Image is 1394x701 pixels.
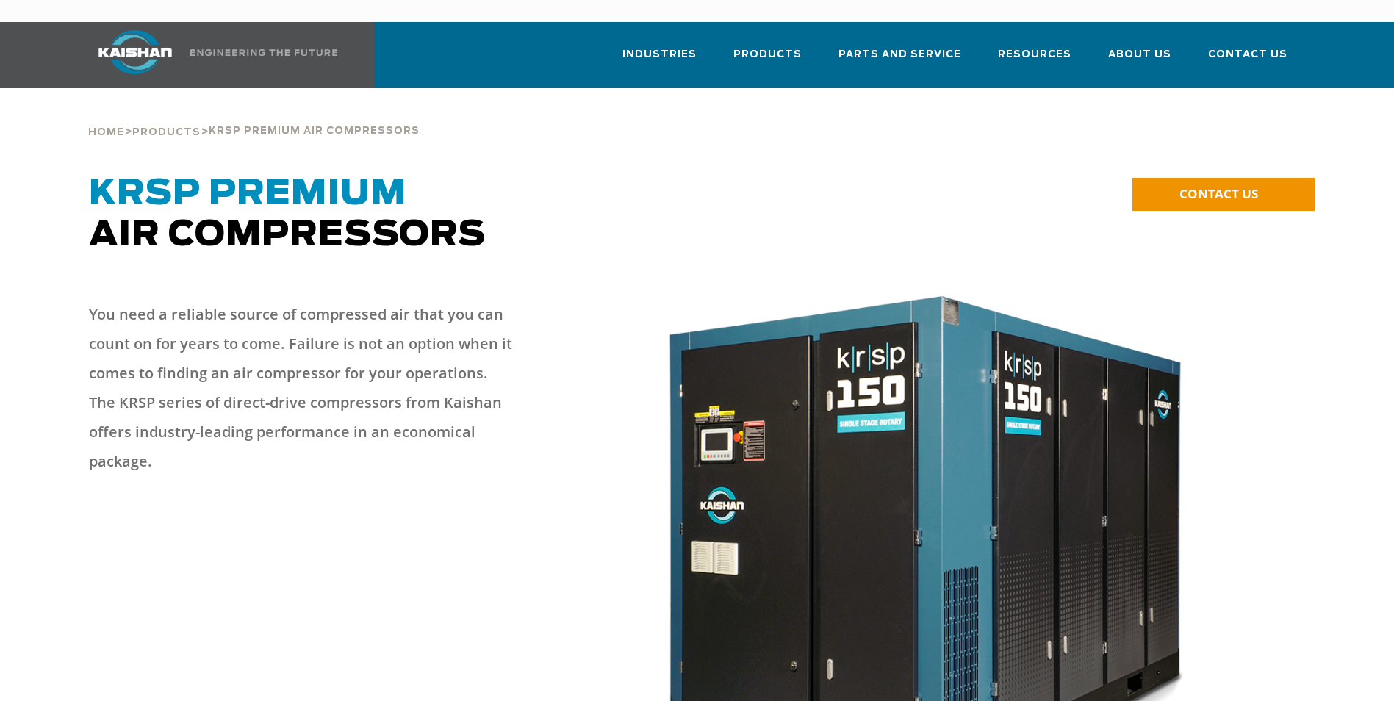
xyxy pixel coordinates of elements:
[190,49,337,56] img: Engineering the future
[89,176,486,253] span: Air Compressors
[209,126,420,136] span: krsp premium air compressors
[1179,185,1258,202] span: CONTACT US
[838,46,961,63] span: Parts and Service
[733,35,802,85] a: Products
[1108,35,1171,85] a: About Us
[88,125,124,138] a: Home
[1208,46,1287,63] span: Contact Us
[132,125,201,138] a: Products
[622,35,697,85] a: Industries
[88,88,420,144] div: > >
[998,35,1071,85] a: Resources
[1108,46,1171,63] span: About Us
[622,46,697,63] span: Industries
[998,46,1071,63] span: Resources
[1132,178,1315,211] a: CONTACT US
[80,22,340,88] a: Kaishan USA
[733,46,802,63] span: Products
[132,128,201,137] span: Products
[88,128,124,137] span: Home
[80,30,190,74] img: kaishan logo
[89,300,515,476] p: You need a reliable source of compressed air that you can count on for years to come. Failure is ...
[1208,35,1287,85] a: Contact Us
[838,35,961,85] a: Parts and Service
[89,176,406,212] span: KRSP Premium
